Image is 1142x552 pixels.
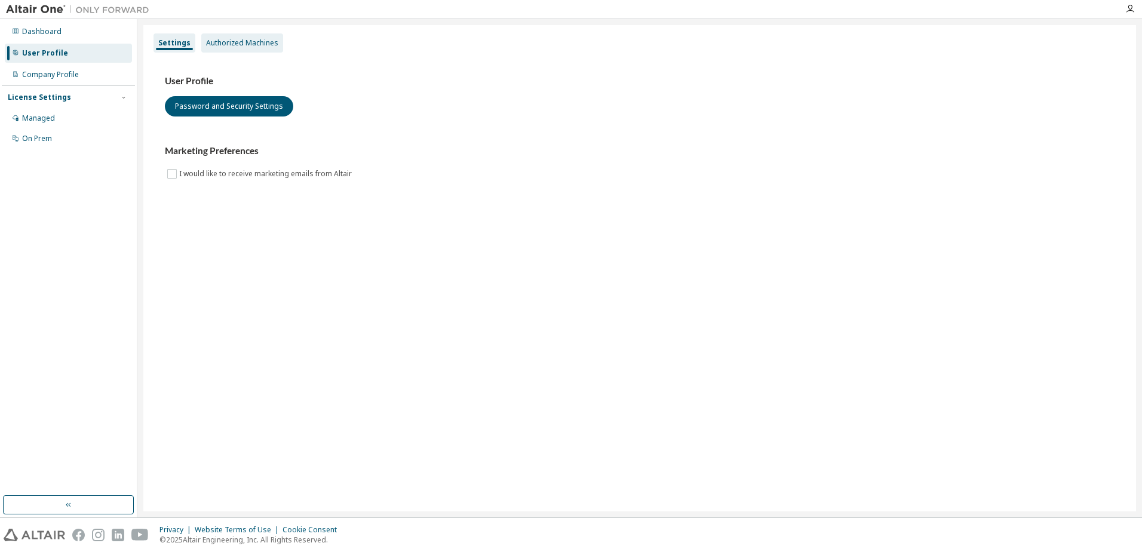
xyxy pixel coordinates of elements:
h3: Marketing Preferences [165,145,1115,157]
button: Password and Security Settings [165,96,293,116]
p: © 2025 Altair Engineering, Inc. All Rights Reserved. [159,535,344,545]
div: User Profile [22,48,68,58]
img: instagram.svg [92,529,105,541]
div: Cookie Consent [283,525,344,535]
h3: User Profile [165,75,1115,87]
img: youtube.svg [131,529,149,541]
div: Settings [158,38,191,48]
div: On Prem [22,134,52,143]
img: altair_logo.svg [4,529,65,541]
img: Altair One [6,4,155,16]
div: License Settings [8,93,71,102]
img: facebook.svg [72,529,85,541]
div: Managed [22,114,55,123]
div: Website Terms of Use [195,525,283,535]
div: Dashboard [22,27,62,36]
div: Company Profile [22,70,79,79]
div: Authorized Machines [206,38,278,48]
div: Privacy [159,525,195,535]
label: I would like to receive marketing emails from Altair [179,167,354,181]
img: linkedin.svg [112,529,124,541]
